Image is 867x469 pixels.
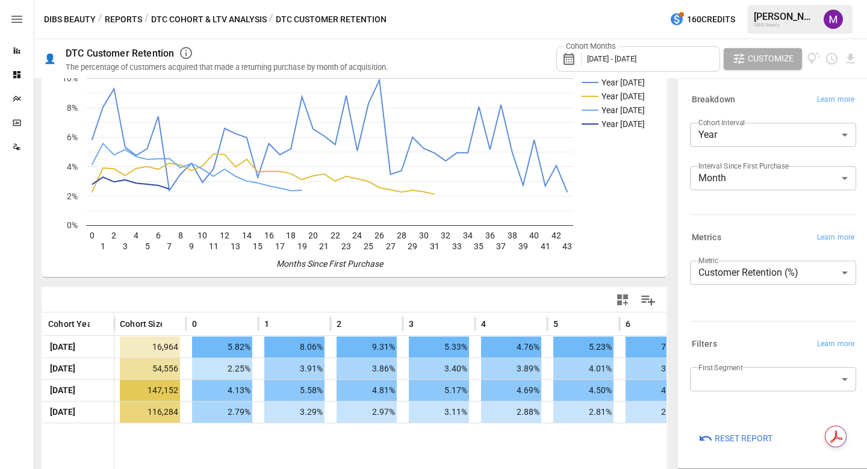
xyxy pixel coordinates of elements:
[481,358,541,379] span: 3.89%
[692,231,721,244] h6: Metrics
[397,231,406,240] text: 28
[48,318,95,330] span: Cohort Year
[144,12,149,27] div: /
[101,241,105,251] text: 1
[409,402,469,423] span: 3.11%
[120,358,180,379] span: 54,556
[698,362,743,373] label: First Segment
[481,337,541,358] span: 4.76%
[562,241,572,251] text: 43
[415,315,432,332] button: Sort
[715,431,772,446] span: Reset Report
[824,10,843,29] img: Mindy Luong
[825,52,839,66] button: Schedule report
[242,231,252,240] text: 14
[66,48,174,59] div: DTC Customer Retention
[341,241,351,251] text: 23
[635,287,662,314] button: Manage Columns
[553,318,558,330] span: 5
[198,315,215,332] button: Sort
[553,380,614,401] span: 4.50%
[563,41,619,52] label: Cohort Months
[105,12,142,27] button: Reports
[192,402,252,423] span: 2.79%
[692,93,735,107] h6: Breakdown
[270,315,287,332] button: Sort
[690,261,856,285] div: Customer Retention (%)
[264,380,325,401] span: 5.58%
[441,231,450,240] text: 32
[430,241,440,251] text: 31
[67,162,78,172] text: 4%
[632,315,648,332] button: Sort
[374,231,384,240] text: 26
[665,8,740,31] button: 160Credits
[145,241,150,251] text: 5
[754,22,816,28] div: DIBS Beauty
[343,315,359,332] button: Sort
[626,318,630,330] span: 6
[269,12,273,27] div: /
[687,12,735,27] span: 160 Credits
[337,380,397,401] span: 4.81%
[601,119,645,129] text: Year [DATE]
[331,231,340,240] text: 22
[337,358,397,379] span: 3.86%
[134,231,138,240] text: 4
[189,241,194,251] text: 9
[192,318,197,330] span: 0
[151,12,267,27] button: DTC Cohort & LTV Analysis
[690,166,856,190] div: Month
[419,231,429,240] text: 30
[481,318,486,330] span: 4
[481,402,541,423] span: 2.88%
[817,232,854,244] span: Learn more
[337,402,397,423] span: 2.97%
[409,380,469,401] span: 5.17%
[67,132,78,142] text: 6%
[409,318,414,330] span: 3
[264,358,325,379] span: 3.91%
[276,259,384,269] text: Months Since First Purchase
[192,358,252,379] span: 2.25%
[409,337,469,358] span: 5.33%
[553,337,614,358] span: 5.23%
[42,60,667,277] div: A chart.
[724,48,802,70] button: Customize
[319,241,329,251] text: 21
[626,402,686,423] span: 2.73%
[690,427,781,449] button: Reset Report
[529,231,539,240] text: 40
[67,191,78,201] text: 2%
[487,315,504,332] button: Sort
[698,161,789,171] label: Interval Since First Purchase
[541,241,550,251] text: 41
[48,337,77,358] span: [DATE]
[120,380,180,401] span: 147,152
[552,231,561,240] text: 42
[817,94,854,106] span: Learn more
[481,380,541,401] span: 4.69%
[111,231,116,240] text: 2
[601,105,645,115] text: Year [DATE]
[286,231,296,240] text: 18
[197,231,207,240] text: 10
[601,78,645,87] text: Year [DATE]
[192,337,252,358] span: 5.82%
[844,52,857,66] button: Download report
[67,103,78,113] text: 8%
[553,402,614,423] span: 2.81%
[44,12,96,27] button: DIBS Beauty
[748,51,794,66] span: Customize
[48,380,77,401] span: [DATE]
[167,241,172,251] text: 7
[692,338,717,351] h6: Filters
[408,241,417,251] text: 29
[690,123,856,147] div: Year
[264,402,325,423] span: 3.29%
[698,117,745,128] label: Cohort Interval
[67,220,78,230] text: 0%
[337,337,397,358] span: 9.31%
[553,358,614,379] span: 4.01%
